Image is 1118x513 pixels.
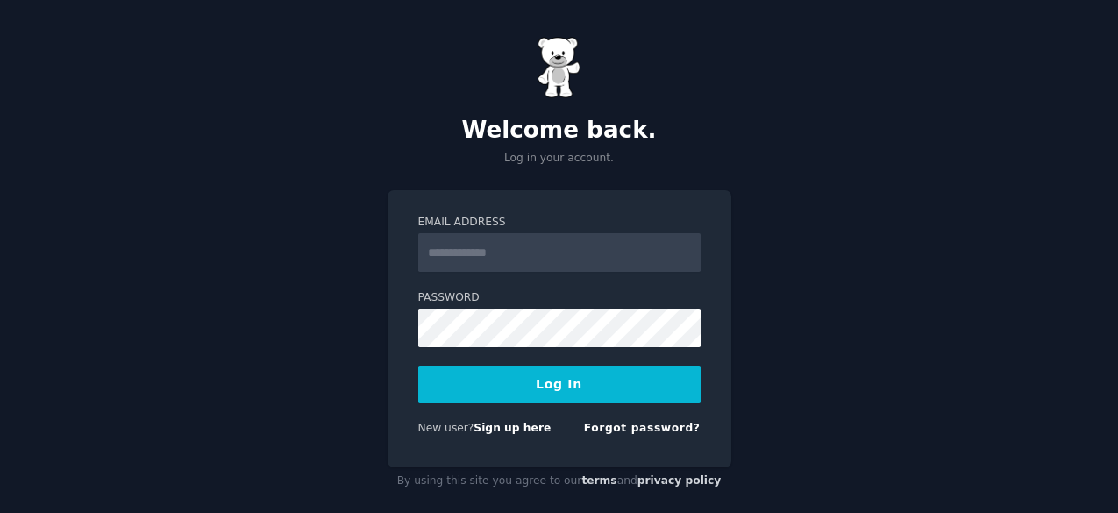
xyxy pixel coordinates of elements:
[637,474,722,487] a: privacy policy
[538,37,581,98] img: Gummy Bear
[418,422,474,434] span: New user?
[388,117,731,145] h2: Welcome back.
[418,366,701,403] button: Log In
[581,474,616,487] a: terms
[418,215,701,231] label: Email Address
[474,422,551,434] a: Sign up here
[388,467,731,495] div: By using this site you agree to our and
[418,290,701,306] label: Password
[584,422,701,434] a: Forgot password?
[388,151,731,167] p: Log in your account.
